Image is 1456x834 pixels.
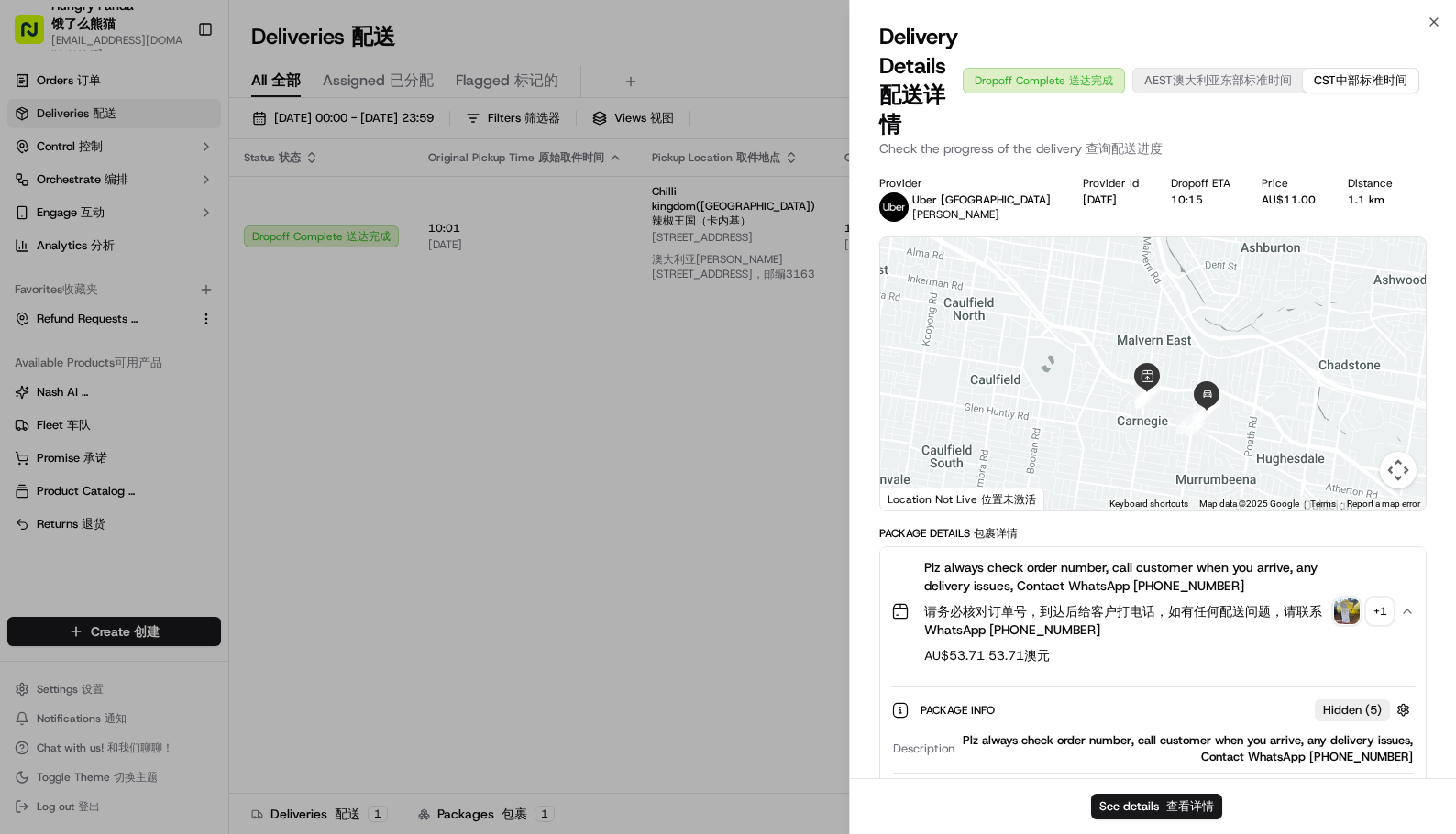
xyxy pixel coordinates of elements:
span: 中部标准时间 [1336,72,1407,88]
button: Plz always check order number, call customer when you arrive, any delivery issues, Contact WhatsA... [880,547,1426,675]
span: 请务必核对订单号，到达后给客户打电话，如有任何配送问题，请联系WhatsApp [PHONE_NUMBER] [924,603,1322,638]
div: 3 [1134,384,1158,408]
span: Delivery Details [879,22,963,139]
span: AU$53.71 [924,646,1327,664]
div: Distance [1348,176,1395,191]
span: Map data ©2025 Google [1199,499,1299,509]
div: + 1 [1367,598,1393,624]
div: 10:15 [1171,192,1233,207]
span: 配送详情 [879,81,945,139]
span: Package Info [921,703,998,718]
span: 包裹详情 [974,526,1018,541]
button: photo_proof_of_pickup image+1 [1334,598,1393,624]
div: Dropoff ETA [1171,176,1233,191]
img: photo_proof_of_pickup image [1334,598,1360,624]
div: Package Details [879,526,1427,541]
p: Uber [GEOGRAPHIC_DATA] [912,192,1051,207]
div: Plz always check order number, call customer when you arrive, any delivery issues, Contact WhatsA... [962,732,1413,765]
button: [DATE] [1083,192,1117,207]
span: [PERSON_NAME] [912,207,999,222]
a: Terms (opens in new tab) [1310,499,1336,509]
div: Provider [879,176,1053,191]
span: Hidden ( 5 ) [1323,702,1382,719]
div: AU$11.00 [1262,192,1318,207]
p: Check the progress of the delivery [879,139,1427,158]
span: 53.71澳元 [988,647,1050,664]
button: See details 查看详情 [1091,794,1222,819]
a: Report a map error [1347,499,1420,509]
button: Hidden (5) [1315,698,1415,721]
button: Map camera controls [1380,452,1417,488]
div: Provider Id [1083,176,1142,191]
div: Location Not Live [880,488,1044,510]
span: 查询配送进度 [1086,140,1163,157]
div: 1 [1136,385,1160,409]
button: CST [1303,69,1418,93]
img: uber-new-logo.jpeg [879,192,909,222]
span: 查看详情 [1166,798,1214,814]
div: 1.1 km [1348,192,1395,207]
span: 位置未激活 [981,492,1036,507]
a: Open this area in Google Maps (opens a new window) [885,487,945,510]
span: Description [893,741,954,757]
span: Plz always check order number, call customer when you arrive, any delivery issues, Contact WhatsA... [924,558,1327,646]
button: AEST [1133,69,1303,93]
img: Google [885,487,945,510]
div: Price [1262,176,1318,191]
button: Keyboard shortcuts [1109,498,1188,510]
span: 澳大利亚东部标准时间 [1173,72,1292,88]
div: 5 [1186,412,1209,436]
div: 4 [1176,411,1200,434]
